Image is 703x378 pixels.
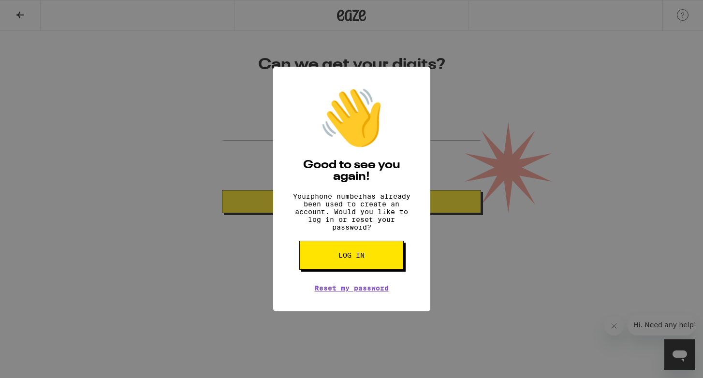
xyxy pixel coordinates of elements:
[315,284,389,292] a: Reset my password
[6,7,70,15] span: Hi. Need any help?
[318,86,385,150] div: 👋
[338,252,365,259] span: Log in
[288,192,416,231] p: Your phone number has already been used to create an account. Would you like to log in or reset y...
[299,241,404,270] button: Log in
[288,160,416,183] h2: Good to see you again!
